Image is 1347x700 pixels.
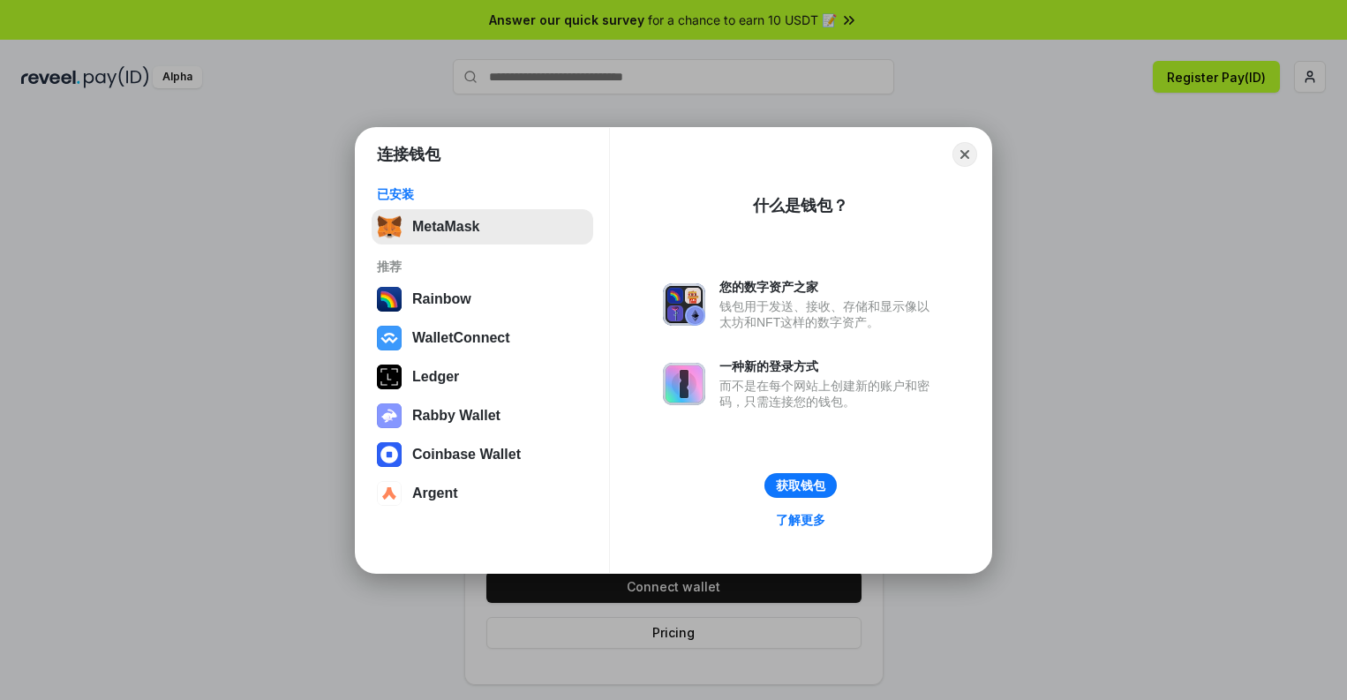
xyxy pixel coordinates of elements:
button: MetaMask [372,209,593,245]
div: 已安装 [377,186,588,202]
h1: 连接钱包 [377,144,440,165]
button: Rainbow [372,282,593,317]
img: svg+xml,%3Csvg%20fill%3D%22none%22%20height%3D%2233%22%20viewBox%3D%220%200%2035%2033%22%20width%... [377,215,402,239]
div: 而不是在每个网站上创建新的账户和密码，只需连接您的钱包。 [719,378,938,410]
div: Argent [412,485,458,501]
div: WalletConnect [412,330,510,346]
button: Coinbase Wallet [372,437,593,472]
div: 您的数字资产之家 [719,279,938,295]
button: Ledger [372,359,593,395]
a: 了解更多 [765,508,836,531]
div: 一种新的登录方式 [719,358,938,374]
div: Rabby Wallet [412,408,500,424]
img: svg+xml,%3Csvg%20width%3D%2228%22%20height%3D%2228%22%20viewBox%3D%220%200%2028%2028%22%20fill%3D... [377,442,402,467]
img: svg+xml,%3Csvg%20width%3D%2228%22%20height%3D%2228%22%20viewBox%3D%220%200%2028%2028%22%20fill%3D... [377,481,402,506]
div: 什么是钱包？ [753,195,848,216]
button: Argent [372,476,593,511]
img: svg+xml,%3Csvg%20xmlns%3D%22http%3A%2F%2Fwww.w3.org%2F2000%2Fsvg%22%20fill%3D%22none%22%20viewBox... [663,283,705,326]
img: svg+xml,%3Csvg%20xmlns%3D%22http%3A%2F%2Fwww.w3.org%2F2000%2Fsvg%22%20fill%3D%22none%22%20viewBox... [663,363,705,405]
div: Ledger [412,369,459,385]
div: 钱包用于发送、接收、存储和显示像以太坊和NFT这样的数字资产。 [719,298,938,330]
button: WalletConnect [372,320,593,356]
div: Coinbase Wallet [412,447,521,463]
img: svg+xml,%3Csvg%20width%3D%22120%22%20height%3D%22120%22%20viewBox%3D%220%200%20120%20120%22%20fil... [377,287,402,312]
button: Close [952,142,977,167]
button: 获取钱包 [764,473,837,498]
button: Rabby Wallet [372,398,593,433]
img: svg+xml,%3Csvg%20width%3D%2228%22%20height%3D%2228%22%20viewBox%3D%220%200%2028%2028%22%20fill%3D... [377,326,402,350]
div: 了解更多 [776,512,825,528]
div: 推荐 [377,259,588,275]
img: svg+xml,%3Csvg%20xmlns%3D%22http%3A%2F%2Fwww.w3.org%2F2000%2Fsvg%22%20fill%3D%22none%22%20viewBox... [377,403,402,428]
div: 获取钱包 [776,478,825,493]
div: MetaMask [412,219,479,235]
div: Rainbow [412,291,471,307]
img: svg+xml,%3Csvg%20xmlns%3D%22http%3A%2F%2Fwww.w3.org%2F2000%2Fsvg%22%20width%3D%2228%22%20height%3... [377,365,402,389]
